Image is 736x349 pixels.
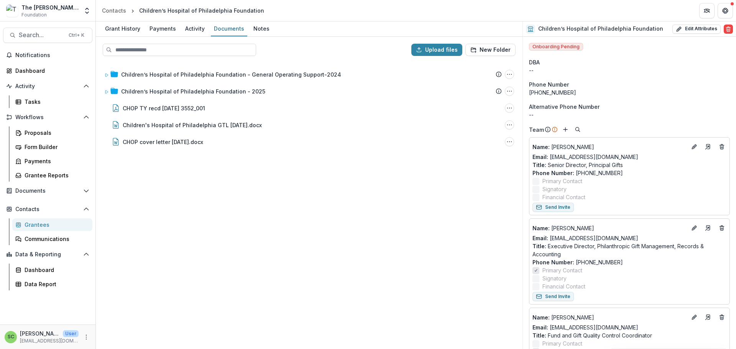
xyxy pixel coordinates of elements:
[532,243,546,249] span: Title :
[542,177,582,185] span: Primary Contact
[542,274,567,282] span: Signatory
[3,80,92,92] button: Open Activity
[250,21,273,36] a: Notes
[538,26,663,32] h2: Children’s Hospital of Philadelphia Foundation
[690,223,699,233] button: Edit
[532,323,638,331] a: Email: [EMAIL_ADDRESS][DOMAIN_NAME]
[532,143,687,151] p: [PERSON_NAME]
[12,218,92,231] a: Grantees
[3,203,92,215] button: Open Contacts
[12,169,92,182] a: Grantee Reports
[465,44,516,56] button: New Folder
[25,98,86,106] div: Tasks
[25,171,86,179] div: Grantee Reports
[123,138,203,146] div: CHOP cover letter [DATE].docx
[542,339,582,347] span: Primary Contact
[15,206,80,213] span: Contacts
[529,88,730,97] div: [PHONE_NUMBER]
[505,120,514,129] button: Children's Hospital of Philadelphia GTL 12.11.24.docx Options
[21,11,47,18] span: Foundation
[717,142,726,151] button: Deletes
[101,100,517,116] div: CHOP TY recd [DATE] 3552_001CHOP TY recd 8.26.25 3552_001 Options
[102,23,143,34] div: Grant History
[3,248,92,261] button: Open Data & Reporting
[211,23,247,34] div: Documents
[12,264,92,276] a: Dashboard
[123,104,205,112] div: CHOP TY recd [DATE] 3552_001
[532,154,548,160] span: Email:
[702,311,714,323] a: Go to contact
[718,3,733,18] button: Get Help
[121,87,265,95] div: Children’s Hospital of Philadelphia Foundation - 2025
[529,103,600,111] span: Alternative Phone Number
[690,313,699,322] button: Edit
[529,66,730,74] div: --
[101,117,517,133] div: Children's Hospital of Philadelphia GTL [DATE].docxChildren's Hospital of Philadelphia GTL 12.11....
[532,242,726,258] p: Executive Director, Philanthropic Gift Management, Records & Accounting
[3,64,92,77] a: Dashboard
[12,278,92,290] a: Data Report
[532,162,546,168] span: Title :
[532,224,687,232] a: Name: [PERSON_NAME]
[15,114,80,121] span: Workflows
[101,67,517,82] div: Children’s Hospital of Philadelphia Foundation - General Operating Support-2024Children’s Hospita...
[12,95,92,108] a: Tasks
[82,333,91,342] button: More
[505,103,514,113] button: CHOP TY recd 8.26.25 3552_001 Options
[101,134,517,149] div: CHOP cover letter [DATE].docxCHOP cover letter 5.6.25.docx Options
[542,266,582,274] span: Primary Contact
[702,141,714,153] a: Go to contact
[25,221,86,229] div: Grantees
[15,52,89,59] span: Notifications
[573,125,582,134] button: Search
[99,5,267,16] nav: breadcrumb
[532,153,638,161] a: Email: [EMAIL_ADDRESS][DOMAIN_NAME]
[8,334,14,339] div: Sonia Cavalli
[672,25,721,34] button: Edit Attributes
[702,222,714,234] a: Go to contact
[542,193,585,201] span: Financial Contact
[532,224,687,232] p: [PERSON_NAME]
[529,43,583,51] span: Onboarding Pending
[101,84,517,99] div: Children’s Hospital of Philadelphia Foundation - 2025Children’s Hospital of Philadelphia Foundati...
[25,280,86,288] div: Data Report
[25,157,86,165] div: Payments
[3,185,92,197] button: Open Documents
[532,332,546,339] span: Title :
[123,121,262,129] div: Children's Hospital of Philadelphia GTL [DATE].docx
[15,251,80,258] span: Data & Reporting
[146,21,179,36] a: Payments
[411,44,462,56] button: Upload files
[532,331,726,339] p: Fund and Gift Quality Control Coordinator
[82,3,92,18] button: Open entity switcher
[532,170,574,176] span: Phone Number :
[724,25,733,34] button: Delete
[532,259,574,265] span: Phone Number :
[25,235,86,243] div: Communications
[102,7,126,15] div: Contacts
[15,188,80,194] span: Documents
[20,338,79,344] p: [EMAIL_ADDRESS][DOMAIN_NAME]
[21,3,79,11] div: The [PERSON_NAME] Foundation
[12,233,92,245] a: Communications
[19,31,64,39] span: Search...
[532,292,574,301] button: Send Invite
[15,67,86,75] div: Dashboard
[690,142,699,151] button: Edit
[532,313,687,321] p: [PERSON_NAME]
[717,313,726,322] button: Deletes
[529,58,540,66] span: DBA
[505,70,514,79] button: Children’s Hospital of Philadelphia Foundation - General Operating Support-2024 Options
[12,155,92,167] a: Payments
[12,126,92,139] a: Proposals
[67,31,86,39] div: Ctrl + K
[20,329,60,338] p: [PERSON_NAME]
[532,324,548,331] span: Email:
[25,266,86,274] div: Dashboard
[532,235,548,241] span: Email:
[505,87,514,96] button: Children’s Hospital of Philadelphia Foundation - 2025 Options
[139,7,264,15] div: Children’s Hospital of Philadelphia Foundation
